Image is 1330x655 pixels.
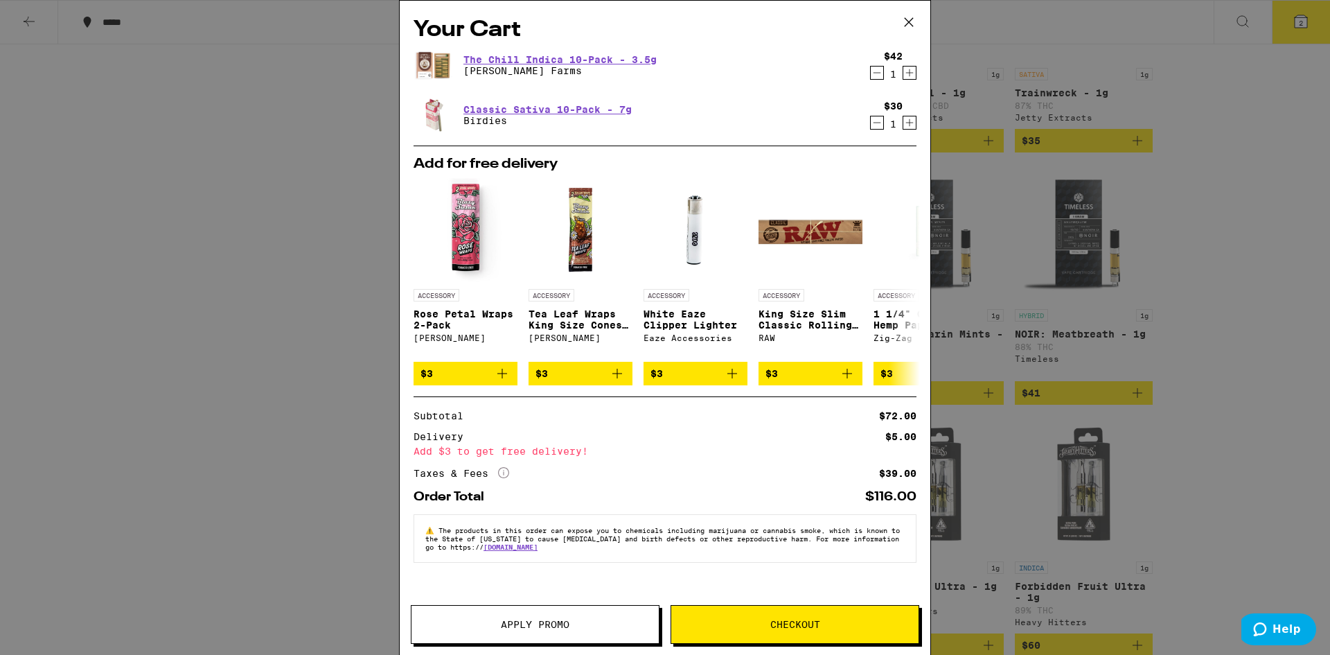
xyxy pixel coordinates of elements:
[880,368,893,379] span: $3
[759,333,862,342] div: RAW
[411,605,659,644] button: Apply Promo
[759,178,862,282] img: RAW - King Size Slim Classic Rolling Papers
[671,605,919,644] button: Checkout
[650,368,663,379] span: $3
[414,15,916,46] h2: Your Cart
[884,119,903,130] div: 1
[414,491,494,503] div: Order Total
[414,308,517,331] p: Rose Petal Wraps 2-Pack
[414,333,517,342] div: [PERSON_NAME]
[874,308,977,331] p: 1 1/4" Organic Hemp Papers
[463,54,657,65] a: The Chill Indica 10-Pack - 3.5g
[874,289,919,302] p: ACCESSORY
[884,69,903,80] div: 1
[501,620,569,629] span: Apply Promo
[874,178,977,282] img: Zig-Zag - 1 1/4" Organic Hemp Papers
[414,96,452,134] img: Birdies - Classic Sativa 10-Pack - 7g
[414,411,473,421] div: Subtotal
[885,432,916,442] div: $5.00
[420,368,433,379] span: $3
[759,289,804,302] p: ACCESSORY
[425,526,438,534] span: ⚠️
[529,362,632,385] button: Add to bag
[484,543,538,551] a: [DOMAIN_NAME]
[765,368,778,379] span: $3
[414,157,916,171] h2: Add for free delivery
[414,446,916,456] div: Add $3 to get free delivery!
[874,362,977,385] button: Add to bag
[529,308,632,331] p: Tea Leaf Wraps King Size Cones 2-Pack
[1241,613,1316,648] iframe: Opens a widget where you can find more information
[644,362,747,385] button: Add to bag
[870,66,884,80] button: Decrement
[414,362,517,385] button: Add to bag
[414,178,517,282] img: Blazy Susan - Rose Petal Wraps 2-Pack
[770,620,820,629] span: Checkout
[874,178,977,362] a: Open page for 1 1/4" Organic Hemp Papers from Zig-Zag
[529,178,632,282] img: Blazy Susan - Tea Leaf Wraps King Size Cones 2-Pack
[463,104,632,115] a: Classic Sativa 10-Pack - 7g
[644,178,747,282] img: Eaze Accessories - White Eaze Clipper Lighter
[870,116,884,130] button: Decrement
[644,178,747,362] a: Open page for White Eaze Clipper Lighter from Eaze Accessories
[759,308,862,331] p: King Size Slim Classic Rolling Papers
[414,178,517,362] a: Open page for Rose Petal Wraps 2-Pack from Blazy Susan
[529,333,632,342] div: [PERSON_NAME]
[529,289,574,302] p: ACCESSORY
[879,469,916,478] div: $39.00
[879,411,916,421] div: $72.00
[414,467,509,480] div: Taxes & Fees
[884,51,903,62] div: $42
[874,333,977,342] div: Zig-Zag
[463,115,632,126] p: Birdies
[529,178,632,362] a: Open page for Tea Leaf Wraps King Size Cones 2-Pack from Blazy Susan
[463,65,657,76] p: [PERSON_NAME] Farms
[903,116,916,130] button: Increment
[425,526,900,551] span: The products in this order can expose you to chemicals including marijuana or cannabis smoke, whi...
[759,362,862,385] button: Add to bag
[865,491,916,503] div: $116.00
[644,308,747,331] p: White Eaze Clipper Lighter
[884,101,903,112] div: $30
[903,66,916,80] button: Increment
[644,333,747,342] div: Eaze Accessories
[759,178,862,362] a: Open page for King Size Slim Classic Rolling Papers from RAW
[414,432,473,442] div: Delivery
[414,46,452,85] img: Lowell Farms - The Chill Indica 10-Pack - 3.5g
[535,368,548,379] span: $3
[644,289,689,302] p: ACCESSORY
